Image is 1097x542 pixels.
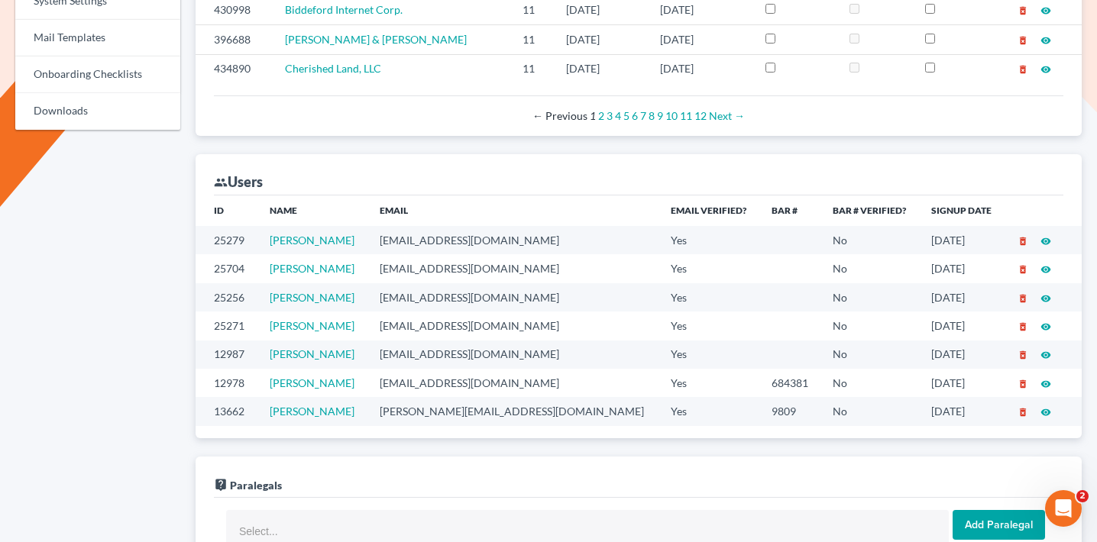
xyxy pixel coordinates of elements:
a: Page 3 [607,109,613,122]
td: [DATE] [648,54,753,83]
div: Pagination [226,108,1051,124]
td: [EMAIL_ADDRESS][DOMAIN_NAME] [367,311,659,340]
a: delete_forever [1018,33,1028,46]
a: Page 6 [632,109,638,122]
a: Mail Templates [15,20,180,56]
td: No [820,226,919,254]
i: visibility [1040,350,1051,360]
td: Yes [659,311,759,340]
td: 11 [510,54,553,83]
th: Email Verified? [659,195,759,226]
td: [EMAIL_ADDRESS][DOMAIN_NAME] [367,226,659,254]
a: visibility [1040,3,1051,16]
i: delete_forever [1018,64,1028,75]
td: 12978 [196,369,257,397]
td: Yes [659,340,759,369]
i: live_help [214,478,228,492]
i: delete_forever [1018,379,1028,389]
a: [PERSON_NAME] & [PERSON_NAME] [285,33,467,46]
i: delete_forever [1018,5,1028,16]
a: [PERSON_NAME] [270,262,354,275]
td: 434890 [196,54,273,83]
td: 12987 [196,340,257,369]
a: visibility [1040,234,1051,247]
td: No [820,283,919,311]
a: [PERSON_NAME] [270,376,354,389]
i: delete_forever [1018,236,1028,247]
i: visibility [1040,5,1051,16]
a: [PERSON_NAME] [270,234,354,247]
td: Yes [659,254,759,282]
td: No [820,369,919,397]
a: Onboarding Checklists [15,56,180,93]
a: [PERSON_NAME] [270,405,354,418]
i: delete_forever [1018,321,1028,332]
td: [DATE] [919,283,1005,311]
a: delete_forever [1018,62,1028,75]
a: visibility [1040,262,1051,275]
th: Name [257,195,367,226]
td: [DATE] [919,226,1005,254]
td: 25704 [196,254,257,282]
td: [DATE] [919,369,1005,397]
td: Yes [659,397,759,425]
a: Page 12 [694,109,707,122]
a: visibility [1040,319,1051,332]
a: visibility [1040,33,1051,46]
td: 13662 [196,397,257,425]
span: 2 [1076,490,1089,502]
th: Bar # [759,195,821,226]
td: [PERSON_NAME][EMAIL_ADDRESS][DOMAIN_NAME] [367,397,659,425]
span: Paralegals [230,479,282,492]
i: visibility [1040,293,1051,304]
a: Downloads [15,93,180,130]
a: visibility [1040,291,1051,304]
td: [DATE] [554,54,648,83]
i: visibility [1040,64,1051,75]
a: visibility [1040,405,1051,418]
span: Previous page [532,109,587,122]
a: Page 4 [615,109,621,122]
i: delete_forever [1018,293,1028,304]
i: delete_forever [1018,35,1028,46]
td: Yes [659,283,759,311]
i: visibility [1040,236,1051,247]
th: Bar # Verified? [820,195,919,226]
a: Page 9 [657,109,663,122]
a: Page 11 [680,109,692,122]
td: 25256 [196,283,257,311]
a: Page 5 [623,109,629,122]
i: visibility [1040,35,1051,46]
a: delete_forever [1018,376,1028,389]
div: Users [214,173,263,191]
a: [PERSON_NAME] [270,347,354,360]
th: ID [196,195,257,226]
td: [EMAIL_ADDRESS][DOMAIN_NAME] [367,369,659,397]
a: Next page [709,109,745,122]
a: delete_forever [1018,405,1028,418]
td: No [820,340,919,369]
td: [DATE] [919,254,1005,282]
td: Yes [659,226,759,254]
th: Signup Date [919,195,1005,226]
td: [DATE] [919,397,1005,425]
td: [EMAIL_ADDRESS][DOMAIN_NAME] [367,283,659,311]
a: Cherished Land, LLC [285,62,381,75]
a: delete_forever [1018,262,1028,275]
i: visibility [1040,379,1051,389]
i: delete_forever [1018,350,1028,360]
a: Biddeford Internet Corp. [285,3,403,16]
td: 11 [510,25,553,54]
td: No [820,397,919,425]
td: [EMAIL_ADDRESS][DOMAIN_NAME] [367,254,659,282]
i: visibility [1040,264,1051,275]
input: Add Paralegal [953,510,1045,540]
a: [PERSON_NAME] [270,291,354,304]
td: Yes [659,369,759,397]
td: 684381 [759,369,821,397]
td: No [820,254,919,282]
td: [DATE] [919,340,1005,369]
